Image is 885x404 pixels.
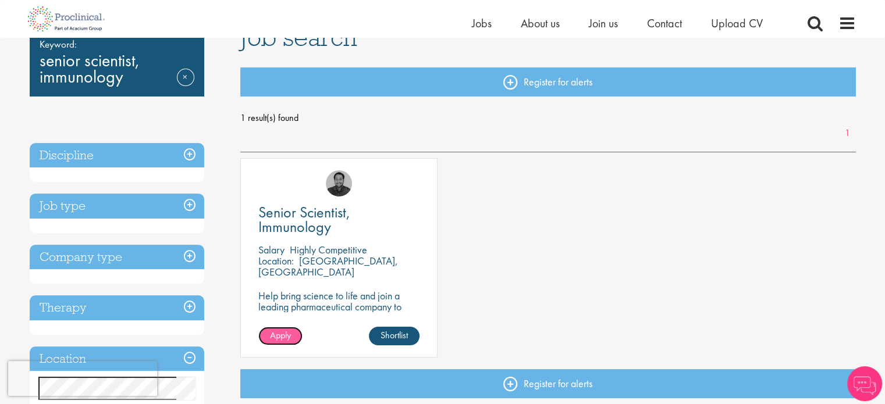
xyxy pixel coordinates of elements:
[30,194,204,219] h3: Job type
[258,290,420,345] p: Help bring science to life and join a leading pharmaceutical company to play a key role in delive...
[258,205,420,234] a: Senior Scientist, Immunology
[258,243,285,256] span: Salary
[270,329,291,341] span: Apply
[258,202,350,237] span: Senior Scientist, Immunology
[839,127,856,140] a: 1
[30,295,204,320] h3: Therapy
[589,16,618,31] a: Join us
[847,366,882,401] img: Chatbot
[177,69,194,102] a: Remove
[258,327,303,345] a: Apply
[30,143,204,168] h3: Discipline
[240,67,856,96] a: Register for alerts
[472,16,492,31] a: Jobs
[521,16,560,31] a: About us
[647,16,682,31] a: Contact
[240,109,856,127] span: 1 result(s) found
[40,36,194,52] span: Keyword:
[369,327,420,345] a: Shortlist
[258,254,294,267] span: Location:
[30,346,204,371] h3: Location
[258,254,398,278] p: [GEOGRAPHIC_DATA], [GEOGRAPHIC_DATA]
[30,245,204,270] h3: Company type
[240,369,856,398] a: Register for alerts
[30,30,204,96] div: senior scientist, immunology
[711,16,763,31] a: Upload CV
[8,361,157,396] iframe: reCAPTCHA
[290,243,367,256] p: Highly Competitive
[326,170,352,196] img: Mike Raletz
